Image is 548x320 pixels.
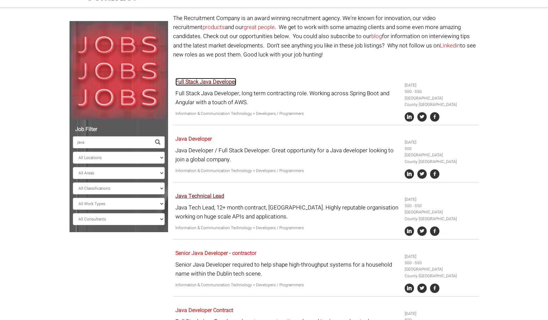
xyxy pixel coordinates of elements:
[405,209,476,222] li: [GEOGRAPHIC_DATA] County [GEOGRAPHIC_DATA]
[440,41,460,50] a: Linkedin
[175,111,400,117] p: Information & Communication Technology > Developers / Programmers
[405,196,476,203] li: [DATE]
[175,260,400,278] p: Senior Java Developer required to help shape high-throughput systems for a household name within ...
[175,282,400,288] p: Information & Communication Technology > Developers / Programmers
[405,82,476,89] li: [DATE]
[73,127,165,133] h5: Job Filter
[175,146,400,164] p: Java Developer / Full Stack Developer. Great opportunity for a Java developer looking to join a g...
[70,21,168,120] img: Jobs, Jobs, Jobs
[175,249,256,257] a: Senior Java Developer - contractor
[175,306,233,314] a: Java Developer Contract
[405,89,476,95] li: 500 - 550
[244,23,275,31] a: great people
[405,203,476,209] li: 500 - 550
[405,139,476,146] li: [DATE]
[405,260,476,266] li: 500 - 550
[371,32,382,40] a: blog
[173,14,479,59] p: The Recruitment Company is an award winning recruitment agency. We're known for innovation, our v...
[405,266,476,279] li: [GEOGRAPHIC_DATA] County [GEOGRAPHIC_DATA]
[175,192,224,200] a: Java Technical Lead
[175,89,400,107] p: Full Stack Java Developer, long term contracting role. Working across Spring Boot and Angular wit...
[202,23,225,31] a: products
[175,225,400,231] p: Information & Communication Technology > Developers / Programmers
[175,203,400,221] p: Java Tech Lead, 12+ month contract, [GEOGRAPHIC_DATA]. Highly reputable organisation working on h...
[175,168,400,174] p: Information & Communication Technology > Developers / Programmers
[405,152,476,165] li: [GEOGRAPHIC_DATA] County [GEOGRAPHIC_DATA]
[405,146,476,152] li: 500
[175,78,236,86] a: Full Stack Java Developer
[405,311,476,317] li: [DATE]
[175,135,212,143] a: Java Developer
[405,95,476,108] li: [GEOGRAPHIC_DATA] County [GEOGRAPHIC_DATA]
[73,136,151,148] input: Search
[405,254,476,260] li: [DATE]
